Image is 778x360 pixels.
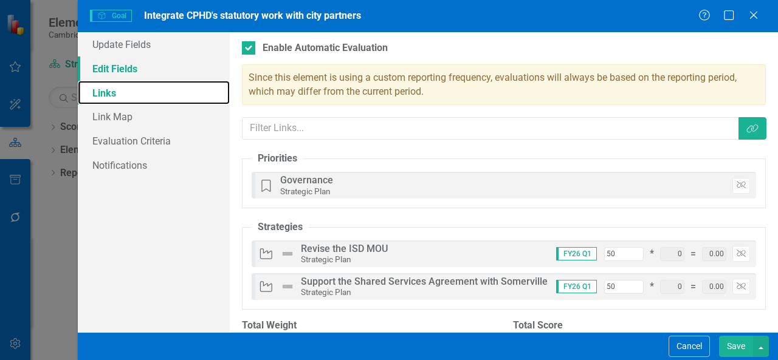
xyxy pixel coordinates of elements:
span: Goal [90,10,132,22]
input: Filter Links... [242,117,740,140]
label: Total Weight [242,319,495,333]
div: = [690,280,696,294]
div: = [690,247,696,261]
label: Total Score [513,319,766,333]
input: Weight [604,280,644,294]
input: Weight [604,247,644,261]
legend: Priorities [252,152,303,166]
span: Integrate CPHD's statutory work with city partners [144,10,361,21]
a: Evaluation Criteria [78,129,230,153]
button: Save [719,336,753,357]
span: FY26 Q1 [556,247,597,260]
span: FY26 Q1 [556,280,597,293]
a: Links [78,81,230,105]
small: Strategic Plan [301,254,351,264]
small: Strategic Plan [301,287,351,297]
small: Strategic Plan [280,186,331,196]
legend: Strategies [252,220,309,234]
a: Update Fields [78,32,230,56]
div: Since this element is using a custom reporting frequency, evaluations will always be based on the... [242,64,766,106]
img: Not Defined [280,246,295,261]
button: Cancel [669,336,710,357]
div: Revise the ISD MOU [301,243,388,254]
a: Link Map [78,104,230,129]
img: Not Defined [280,279,295,294]
div: Governance [280,175,333,186]
div: Support the Shared Services Agreement with Somerville [301,276,548,287]
div: Enable Automatic Evaluation [263,41,388,55]
a: Notifications [78,153,230,177]
a: Edit Fields [78,56,230,81]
